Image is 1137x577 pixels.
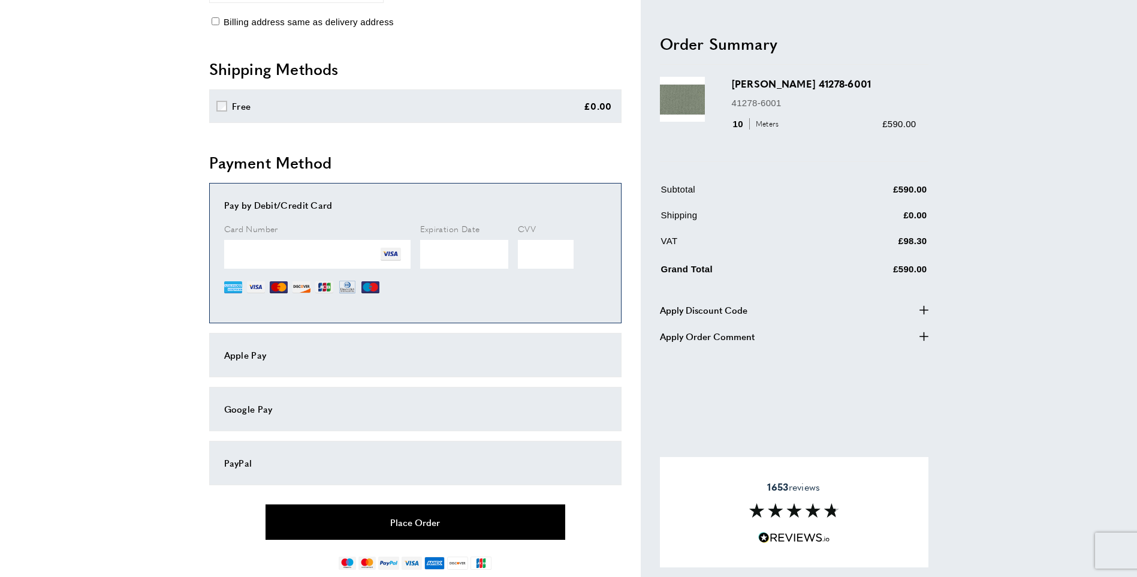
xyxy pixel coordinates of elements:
td: £98.30 [822,233,927,257]
iframe: Secure Credit Card Frame - Expiration Date [420,240,509,269]
td: VAT [661,233,822,257]
img: DI.png [292,278,310,296]
span: £590.00 [882,118,916,128]
img: jcb [471,557,491,570]
span: Card Number [224,223,278,235]
p: 41278-6001 [732,95,916,110]
div: Free [232,99,251,113]
img: MI.png [361,278,379,296]
img: DN.png [338,278,357,296]
span: Billing address same as delivery address [224,17,394,27]
span: Apply Discount Code [660,302,747,317]
h2: Order Summary [660,32,928,54]
input: Billing address same as delivery address [212,17,219,25]
span: CVV [518,223,536,235]
img: VI.png [381,244,401,265]
img: Reviews.io 5 stars [758,532,830,543]
img: VI.png [247,278,265,296]
img: MC.png [270,278,288,296]
td: £0.00 [822,208,927,231]
div: Pay by Debit/Credit Card [224,198,607,212]
td: Shipping [661,208,822,231]
img: Reviews section [749,503,839,518]
span: reviews [767,481,820,493]
td: Grand Total [661,259,822,285]
button: Place Order [266,504,565,540]
td: Subtotal [661,182,822,205]
td: £590.00 [822,259,927,285]
span: Meters [749,118,782,130]
img: american-express [424,557,445,570]
iframe: Secure Credit Card Frame - CVV [518,240,574,269]
img: Harper 41278-6001 [660,77,705,122]
iframe: Secure Credit Card Frame - Credit Card Number [224,240,411,269]
img: visa [402,557,421,570]
img: discover [447,557,468,570]
span: Expiration Date [420,223,480,235]
h3: [PERSON_NAME] 41278-6001 [732,77,916,91]
div: Apple Pay [224,348,607,362]
div: 10 [732,116,783,131]
div: PayPal [224,456,607,470]
span: Apply Order Comment [660,329,755,343]
td: £590.00 [822,182,927,205]
img: paypal [378,557,399,570]
img: maestro [339,557,356,570]
div: Google Pay [224,402,607,416]
strong: 1653 [767,480,788,494]
div: £0.00 [584,99,612,113]
img: AE.png [224,278,242,296]
img: mastercard [358,557,376,570]
img: JCB.png [315,278,333,296]
h2: Payment Method [209,152,622,173]
h2: Shipping Methods [209,58,622,80]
